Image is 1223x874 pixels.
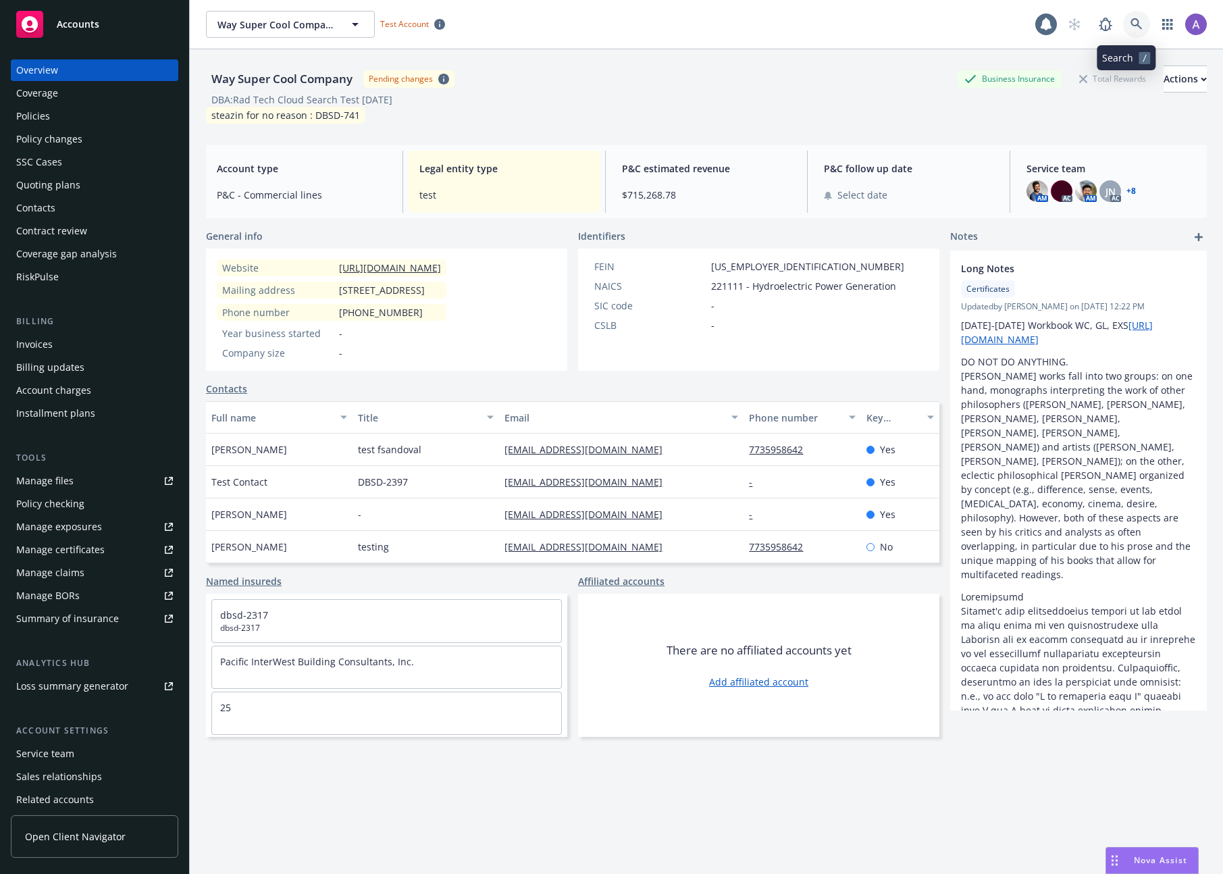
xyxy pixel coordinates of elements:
[16,675,128,697] div: Loss summary generator
[880,507,895,521] span: Yes
[499,401,744,434] button: Email
[667,642,852,659] span: There are no affiliated accounts yet
[11,266,178,288] a: RiskPulse
[11,403,178,424] a: Installment plans
[578,229,625,243] span: Identifiers
[16,151,62,173] div: SSC Cases
[1072,70,1153,87] div: Total Rewards
[1026,161,1196,176] span: Service team
[594,318,706,332] div: CSLB
[211,475,267,489] span: Test Contact
[16,197,55,219] div: Contacts
[375,17,450,31] span: Test Account
[1185,14,1207,35] img: photo
[1164,66,1207,93] button: Actions
[11,562,178,584] a: Manage claims
[419,161,589,176] span: Legal entity type
[206,401,353,434] button: Full name
[220,609,268,621] a: dbsd-2317
[861,401,939,434] button: Key contact
[504,475,673,488] a: [EMAIL_ADDRESS][DOMAIN_NAME]
[749,443,814,456] a: 7735958642
[11,516,178,538] span: Manage exposures
[1191,229,1207,245] a: add
[1051,180,1072,202] img: photo
[1134,854,1187,866] span: Nova Assist
[16,334,53,355] div: Invoices
[16,128,82,150] div: Policy changes
[880,475,895,489] span: Yes
[1026,180,1048,202] img: photo
[578,574,665,588] a: Affiliated accounts
[358,475,408,489] span: DBSD-2397
[1126,187,1136,195] a: +8
[358,442,421,457] span: test fsandoval
[711,259,904,274] span: [US_EMPLOYER_IDENTIFICATION_NUMBER]
[339,305,423,319] span: [PHONE_NUMBER]
[11,493,178,515] a: Policy checking
[837,188,887,202] span: Select date
[16,539,105,561] div: Manage certificates
[594,299,706,313] div: SIC code
[749,540,814,553] a: 7735958642
[16,403,95,424] div: Installment plans
[711,299,714,313] span: -
[339,261,441,274] a: [URL][DOMAIN_NAME]
[950,229,978,245] span: Notes
[211,411,332,425] div: Full name
[11,585,178,607] a: Manage BORs
[16,608,119,629] div: Summary of insurance
[206,382,247,396] a: Contacts
[11,334,178,355] a: Invoices
[211,507,287,521] span: [PERSON_NAME]
[1105,847,1199,874] button: Nova Assist
[711,279,896,293] span: 221111 - Hydroelectric Power Generation
[222,326,334,340] div: Year business started
[11,220,178,242] a: Contract review
[11,380,178,401] a: Account charges
[339,346,342,360] span: -
[16,380,91,401] div: Account charges
[749,411,841,425] div: Phone number
[880,540,893,554] span: No
[16,470,74,492] div: Manage files
[11,128,178,150] a: Policy changes
[25,829,126,844] span: Open Client Navigator
[16,516,102,538] div: Manage exposures
[206,70,358,88] div: Way Super Cool Company
[504,443,673,456] a: [EMAIL_ADDRESS][DOMAIN_NAME]
[11,451,178,465] div: Tools
[11,743,178,765] a: Service team
[16,766,102,788] div: Sales relationships
[222,305,334,319] div: Phone number
[206,107,365,124] div: steazin for no reason : DBSD-741
[16,562,84,584] div: Manage claims
[1061,11,1088,38] a: Start snowing
[1092,11,1119,38] a: Report a Bug
[211,540,287,554] span: [PERSON_NAME]
[16,243,117,265] div: Coverage gap analysis
[594,259,706,274] div: FEIN
[961,261,1161,276] span: Long Notes
[16,743,74,765] div: Service team
[206,11,375,38] button: Way Super Cool Company
[11,243,178,265] a: Coverage gap analysis
[222,283,334,297] div: Mailing address
[16,174,80,196] div: Quoting plans
[57,19,99,30] span: Accounts
[594,279,706,293] div: NAICS
[339,326,342,340] span: -
[16,82,58,104] div: Coverage
[622,161,791,176] span: P&C estimated revenue
[339,283,425,297] span: [STREET_ADDRESS]
[222,261,334,275] div: Website
[744,401,861,434] button: Phone number
[1106,848,1123,873] div: Drag to move
[966,283,1010,295] span: Certificates
[749,508,763,521] a: -
[11,539,178,561] a: Manage certificates
[16,585,80,607] div: Manage BORs
[206,229,263,243] span: General info
[11,766,178,788] a: Sales relationships
[961,355,1196,582] p: DO NOT DO ANYTHING. [PERSON_NAME] works fall into two groups: on one hand, monographs interpretin...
